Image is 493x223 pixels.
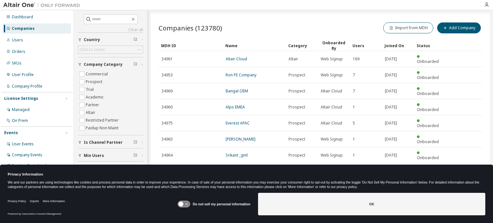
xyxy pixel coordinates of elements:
span: 34960 [161,105,173,110]
span: [DATE] [385,105,397,110]
div: Onboarded By [320,40,347,51]
span: 34961 [161,56,173,62]
span: Onboarded [417,59,439,64]
span: 1 [353,137,355,142]
span: Altair Cloud [321,121,342,126]
span: 34969 [161,89,173,94]
div: On Prem [12,118,28,123]
span: 34963 [161,137,173,142]
span: Prospect [289,89,305,94]
label: Paidup Non Maint [86,124,120,132]
button: Company Category [78,57,143,72]
label: Academic [86,93,105,101]
span: Is Channel Partner [84,140,123,145]
span: 7 [353,73,355,78]
span: Onboarded [417,75,439,80]
a: Altair Cloud [226,56,247,62]
a: Clear all [78,27,143,32]
div: Click to select [80,47,105,52]
span: [DATE] [385,73,397,78]
span: Web Signup [321,56,343,62]
span: Prospect [289,137,305,142]
div: User Profile [12,72,34,77]
a: Ron PE Company [226,72,256,78]
span: Onboarded [417,91,439,96]
span: [DATE] [385,121,397,126]
span: Onboarded [417,139,439,144]
div: User Events [12,142,34,147]
button: Min Users [78,149,143,163]
div: Category [288,40,315,51]
span: Altair [289,56,298,62]
div: Events [4,130,18,135]
div: Managed [12,107,30,112]
span: 7 [353,89,355,94]
span: Clear filter [134,62,137,67]
span: 169 [353,56,359,62]
span: Altair Cloud [321,89,342,94]
label: Commercial [86,70,109,78]
span: 34953 [161,73,173,78]
a: Bangal OEM [226,88,248,94]
span: [DATE] [385,89,397,94]
span: 1 [353,105,355,110]
div: Company Profile [12,84,42,89]
span: Web Signup [321,153,343,158]
a: Srikant _gml [226,152,248,158]
div: MDH ID [161,40,220,51]
span: Onboarded [417,155,439,160]
div: Product Downloads [12,163,48,168]
span: Prospect [289,73,305,78]
div: SKUs [12,61,22,66]
label: Partner [86,101,100,109]
div: License Settings [4,96,38,101]
span: Prospect [289,153,305,158]
div: Name [225,40,283,51]
span: [DATE] [385,137,397,142]
label: Restricted Partner [86,116,120,124]
div: Users [12,38,23,43]
span: Companies (123780) [159,23,222,32]
button: Add Company [437,22,481,33]
span: Prospect [289,105,305,110]
div: Joined On [385,40,411,51]
button: Country [78,33,143,47]
div: Users [352,40,379,51]
div: Orders [12,49,25,54]
span: [DATE] [385,56,397,62]
a: Alps EMEA [226,104,245,110]
a: [PERSON_NAME] [226,136,255,142]
span: Clear filter [134,140,137,145]
div: Dashboard [12,14,33,20]
button: Is Channel Partner [78,135,143,150]
span: 1 [353,153,355,158]
a: Everest APAC [226,120,250,126]
span: 34964 [161,153,173,158]
span: 34975 [161,121,173,126]
span: Onboarded [417,107,439,112]
label: Prospect [86,78,104,86]
div: Status [417,40,444,51]
span: Web Signup [321,73,343,78]
span: Onboarded [417,123,439,128]
span: [DATE] [385,153,397,158]
span: Country [84,37,100,42]
div: Company Events [12,152,42,158]
div: Click to select [78,46,143,54]
span: 5 [353,121,355,126]
img: Altair One [3,2,83,8]
span: Company Category [84,62,123,67]
button: Import from MDH [383,22,433,33]
span: Altair Cloud [321,105,342,110]
span: Min Users [84,153,104,158]
span: Clear filter [134,153,137,158]
span: Prospect [289,121,305,126]
label: Trial [86,86,95,93]
span: Clear filter [134,37,137,42]
span: Web Signup [321,137,343,142]
div: Companies [12,26,35,31]
label: Altair [86,109,97,116]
